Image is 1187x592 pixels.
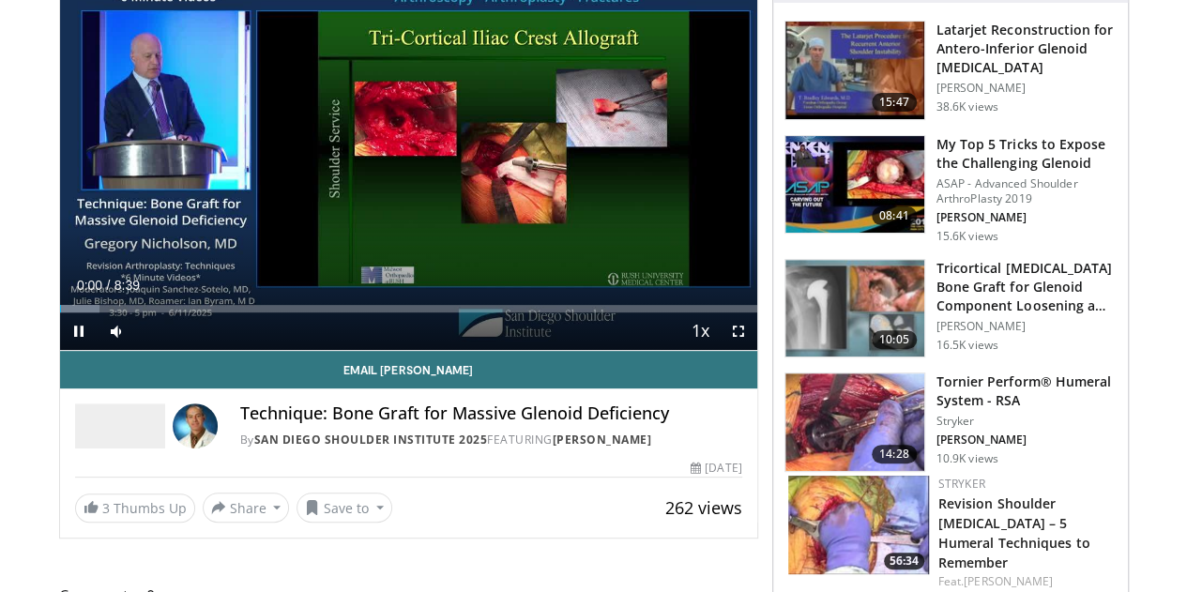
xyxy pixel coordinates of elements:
[936,319,1117,334] p: [PERSON_NAME]
[75,493,195,523] a: 3 Thumbs Up
[785,136,924,234] img: b61a968a-1fa8-450f-8774-24c9f99181bb.150x105_q85_crop-smart_upscale.jpg
[784,372,1117,472] a: 14:28 Tornier Perform® Humeral System - RSA Stryker [PERSON_NAME] 10.9K views
[75,403,165,448] img: San Diego Shoulder Institute 2025
[936,99,998,114] p: 38.6K views
[784,135,1117,244] a: 08:41 My Top 5 Tricks to Expose the Challenging Glenoid ASAP - Advanced Shoulder ArthroPlasty 201...
[720,312,757,350] button: Fullscreen
[936,414,1117,429] p: Stryker
[936,451,998,466] p: 10.9K views
[553,432,652,448] a: [PERSON_NAME]
[788,476,929,574] a: 56:34
[102,499,110,517] span: 3
[785,22,924,119] img: 38708_0000_3.png.150x105_q85_crop-smart_upscale.jpg
[872,206,917,225] span: 08:41
[240,432,742,448] div: By FEATURING
[936,210,1117,225] p: [PERSON_NAME]
[936,259,1117,315] h3: Tricortical [MEDICAL_DATA] Bone Graft for Glenoid Component Loosening a…
[77,278,102,293] span: 0:00
[682,312,720,350] button: Playback Rate
[60,305,757,312] div: Progress Bar
[240,403,742,424] h4: Technique: Bone Graft for Massive Glenoid Deficiency
[936,21,1117,77] h3: Latarjet Reconstruction for Antero-Inferior Glenoid [MEDICAL_DATA]
[173,403,218,448] img: Avatar
[936,372,1117,410] h3: Tornier Perform® Humeral System - RSA
[964,573,1053,589] a: [PERSON_NAME]
[98,312,135,350] button: Mute
[938,494,1090,571] a: Revision Shoulder [MEDICAL_DATA] – 5 Humeral Techniques to Remember
[872,445,917,463] span: 14:28
[936,135,1117,173] h3: My Top 5 Tricks to Expose the Challenging Glenoid
[938,476,985,492] a: Stryker
[297,493,392,523] button: Save to
[691,460,741,477] div: [DATE]
[203,493,290,523] button: Share
[936,81,1117,96] p: [PERSON_NAME]
[936,338,998,353] p: 16.5K views
[784,259,1117,358] a: 10:05 Tricortical [MEDICAL_DATA] Bone Graft for Glenoid Component Loosening a… [PERSON_NAME] 16.5...
[114,278,140,293] span: 8:39
[785,373,924,471] img: c16ff475-65df-4a30-84a2-4b6c3a19e2c7.150x105_q85_crop-smart_upscale.jpg
[665,496,742,519] span: 262 views
[884,553,924,569] span: 56:34
[936,433,1117,448] p: [PERSON_NAME]
[936,176,1117,206] p: ASAP - Advanced Shoulder ArthroPlasty 2019
[60,312,98,350] button: Pause
[872,93,917,112] span: 15:47
[872,330,917,349] span: 10:05
[785,260,924,357] img: 54195_0000_3.png.150x105_q85_crop-smart_upscale.jpg
[60,351,757,388] a: Email [PERSON_NAME]
[254,432,488,448] a: San Diego Shoulder Institute 2025
[788,476,929,574] img: 13e13d31-afdc-4990-acd0-658823837d7a.150x105_q85_crop-smart_upscale.jpg
[784,21,1117,120] a: 15:47 Latarjet Reconstruction for Antero-Inferior Glenoid [MEDICAL_DATA] [PERSON_NAME] 38.6K views
[938,573,1113,590] div: Feat.
[107,278,111,293] span: /
[936,229,998,244] p: 15.6K views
